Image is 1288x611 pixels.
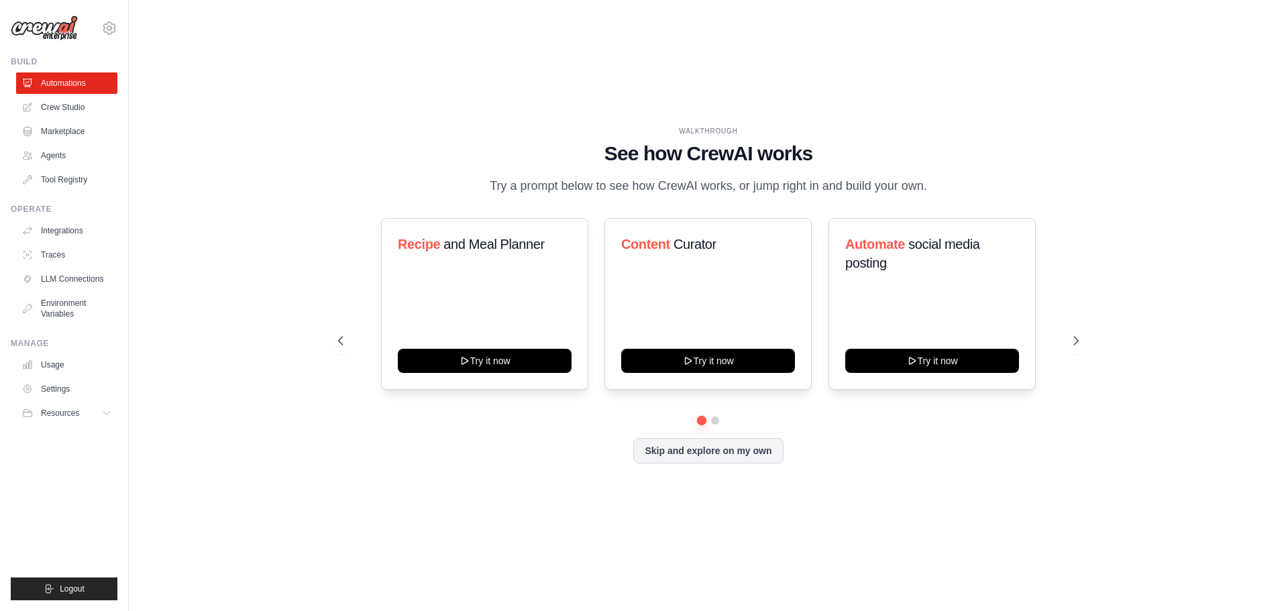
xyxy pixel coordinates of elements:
[16,354,117,376] a: Usage
[845,237,980,270] span: social media posting
[398,237,440,252] span: Recipe
[16,268,117,290] a: LLM Connections
[16,402,117,424] button: Resources
[11,338,117,349] div: Manage
[845,237,905,252] span: Automate
[16,97,117,118] a: Crew Studio
[674,237,716,252] span: Curator
[60,584,85,594] span: Logout
[443,237,544,252] span: and Meal Planner
[16,220,117,241] a: Integrations
[16,169,117,190] a: Tool Registry
[16,244,117,266] a: Traces
[398,349,572,373] button: Try it now
[16,121,117,142] a: Marketplace
[338,142,1079,166] h1: See how CrewAI works
[483,176,934,196] p: Try a prompt below to see how CrewAI works, or jump right in and build your own.
[11,577,117,600] button: Logout
[11,56,117,67] div: Build
[845,349,1019,373] button: Try it now
[16,378,117,400] a: Settings
[338,126,1079,136] div: WALKTHROUGH
[621,349,795,373] button: Try it now
[16,72,117,94] a: Automations
[11,15,78,41] img: Logo
[633,438,783,463] button: Skip and explore on my own
[11,204,117,215] div: Operate
[41,408,79,419] span: Resources
[16,292,117,325] a: Environment Variables
[16,145,117,166] a: Agents
[621,237,670,252] span: Content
